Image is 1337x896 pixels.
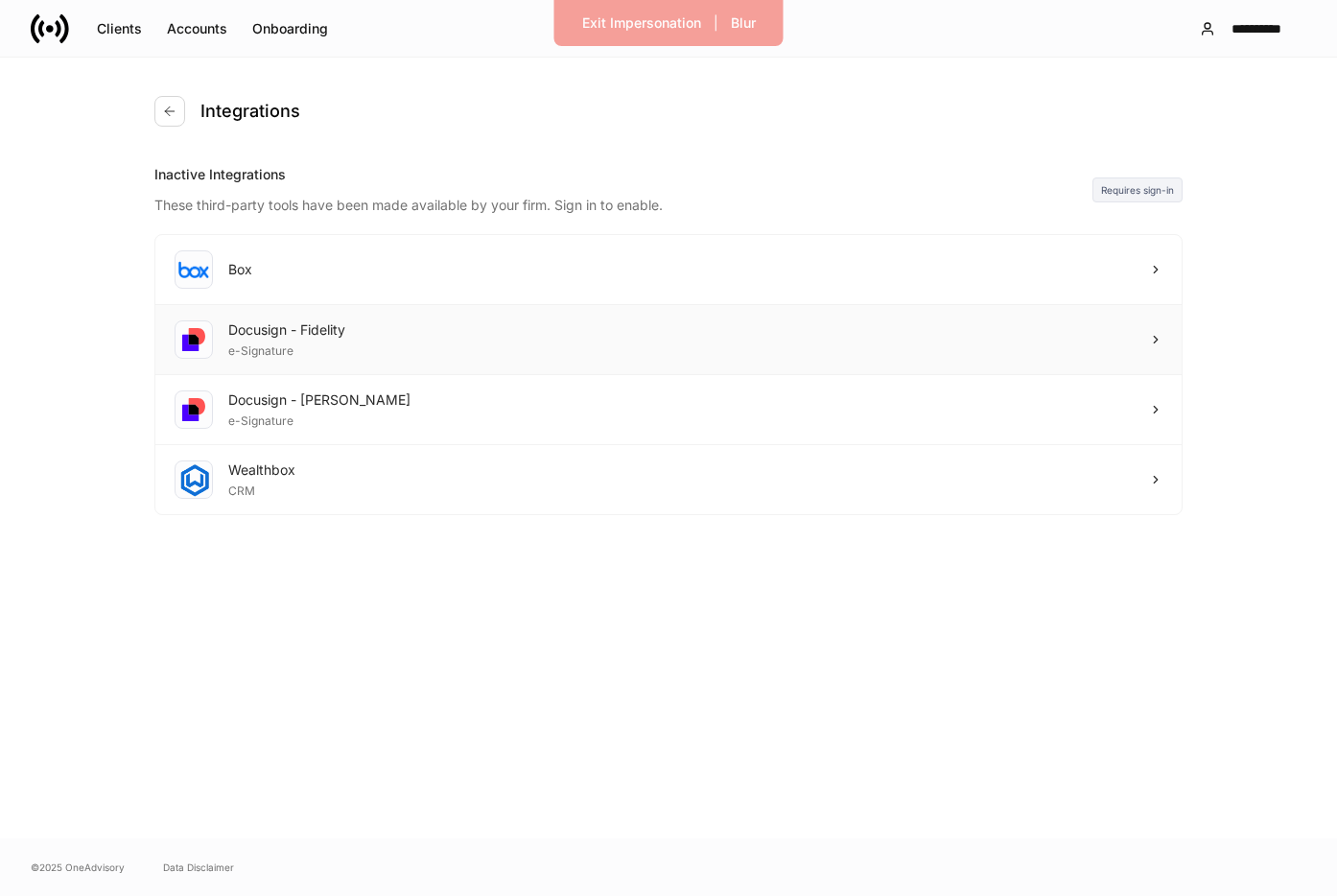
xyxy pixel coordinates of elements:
[1092,177,1183,202] div: Requires sign-in
[718,8,768,38] button: Blur
[228,390,410,410] div: Docusign - [PERSON_NAME]
[240,13,340,44] button: Onboarding
[582,13,701,33] div: Exit Impersonation
[154,165,1092,184] div: Inactive Integrations
[200,100,300,123] h4: Integrations
[228,460,295,480] div: Wealthbox
[178,261,209,278] img: oYqM9ojoZLfzCHUefNbBcWHcyDPbQKagtYciMC8pFl3iZXy3dU33Uwy+706y+0q2uJ1ghNQf2OIHrSh50tUd9HaB5oMc62p0G...
[228,340,345,359] div: e-Signature
[31,860,125,875] span: © 2025 OneAdvisory
[97,19,142,38] div: Clients
[167,19,227,38] div: Accounts
[154,13,240,44] button: Accounts
[731,13,756,33] div: Blur
[84,13,154,44] button: Clients
[163,860,234,875] a: Data Disclaimer
[228,320,345,340] div: Docusign - Fidelity
[252,19,328,38] div: Onboarding
[570,8,714,38] button: Exit Impersonation
[228,410,410,429] div: e-Signature
[154,184,1092,215] div: These third-party tools have been made available by your firm. Sign in to enable.
[228,480,295,499] div: CRM
[228,260,252,279] div: Box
